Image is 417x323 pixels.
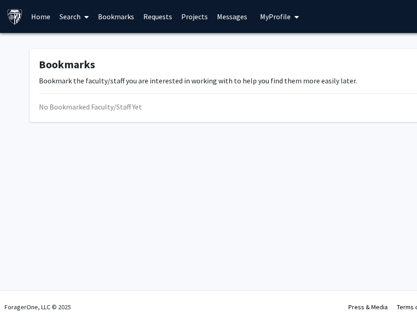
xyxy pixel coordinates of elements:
[5,291,71,323] div: ForagerOne, LLC © 2025
[260,12,291,21] span: My Profile
[27,0,55,33] a: Home
[139,0,177,33] a: Requests
[177,0,212,33] a: Projects
[212,0,252,33] a: Messages
[348,303,388,311] a: Press & Media
[93,0,139,33] a: Bookmarks
[55,0,93,33] a: Search
[7,282,39,316] iframe: Chat
[7,9,23,25] img: Johns Hopkins University Logo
